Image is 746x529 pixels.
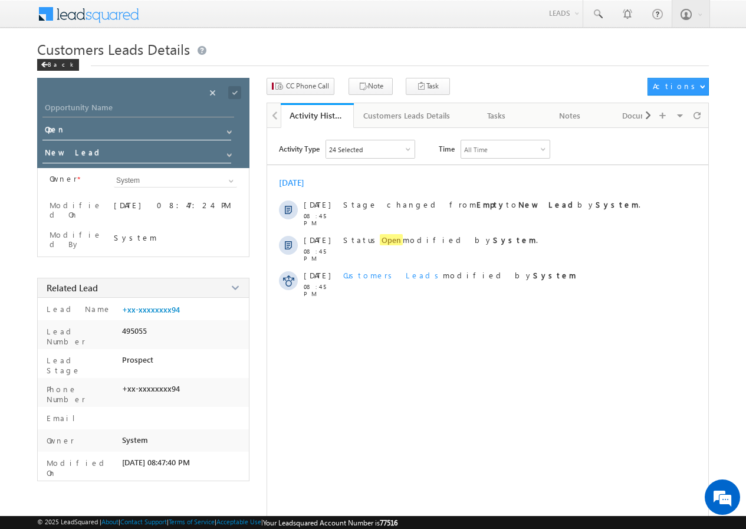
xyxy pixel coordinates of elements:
div: Tasks [470,109,523,123]
div: 24 Selected [329,146,363,153]
strong: System [533,270,576,280]
span: [DATE] [304,199,330,209]
label: Lead Stage [44,355,117,375]
div: Documents [616,109,669,123]
div: Actions [653,81,699,91]
span: Customers Leads Details [37,40,190,58]
a: Acceptable Use [216,518,261,525]
span: Time [439,140,455,157]
label: Modified On [50,201,103,219]
span: Stage changed from to by . [343,199,640,209]
span: [DATE] [304,270,330,280]
span: Customers Leads [343,270,443,280]
a: Notes [534,103,607,128]
span: Open [380,234,403,245]
span: +xx-xxxxxxxx94 [122,384,180,393]
div: Customers Leads Details [363,109,450,123]
span: Related Lead [47,282,98,294]
a: Activity History [281,103,354,128]
button: Actions [648,78,708,96]
div: [DATE] [279,177,317,188]
label: Modified On [44,458,117,478]
label: Email [44,413,84,423]
a: +xx-xxxxxxxx94 [122,305,180,314]
a: Customers Leads Details [354,103,461,128]
strong: System [596,199,639,209]
a: Show All Items [221,123,235,135]
div: Owner Changed,Status Changed,Stage Changed,Source Changed,Notes & 19 more.. [326,140,415,158]
input: Status [42,122,231,140]
div: Notes [543,109,596,123]
span: Prospect [122,355,153,364]
span: CC Phone Call [286,81,329,91]
textarea: Type your message and hit 'Enter' [15,109,215,353]
span: 77516 [380,518,397,527]
div: Back [37,59,79,71]
span: Status modified by . [343,234,538,245]
input: Stage [42,145,231,163]
label: Phone Number [44,384,117,404]
div: Activity History [290,110,345,121]
label: Owner [50,174,77,183]
span: 495055 [122,326,147,336]
strong: System [493,235,536,245]
div: All Time [464,146,488,153]
span: Activity Type [279,140,320,157]
div: System [114,232,237,242]
label: Lead Name [44,304,111,314]
input: Type to Search [114,174,237,188]
span: 08:45 PM [304,212,339,226]
button: Task [406,78,450,95]
input: Opportunity Name Opportunity Name [42,101,234,117]
span: modified by [343,270,576,280]
em: Start Chat [160,363,214,379]
label: Owner [44,435,74,445]
img: d_60004797649_company_0_60004797649 [20,62,50,77]
a: Show All Items [222,175,237,187]
div: Chat with us now [61,62,198,77]
button: CC Phone Call [267,78,334,95]
span: 08:45 PM [304,283,339,297]
strong: New Lead [518,199,577,209]
a: Documents [607,103,680,128]
li: Activity History [281,103,354,127]
a: Contact Support [120,518,167,525]
span: [DATE] 08:47:40 PM [122,458,190,467]
span: System [122,435,148,445]
div: Minimize live chat window [193,6,222,34]
strong: Empty [476,199,506,209]
div: [DATE] 08:47:24 PM [114,200,237,216]
a: About [101,518,119,525]
a: Terms of Service [169,518,215,525]
a: Show All Items [221,146,235,158]
button: Note [349,78,393,95]
span: [DATE] [304,235,330,245]
span: © 2025 LeadSquared | | | | | [37,518,397,527]
span: 08:45 PM [304,248,339,262]
span: Your Leadsquared Account Number is [263,518,397,527]
label: Modified By [50,230,103,249]
label: Lead Number [44,326,117,346]
a: Tasks [461,103,534,128]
